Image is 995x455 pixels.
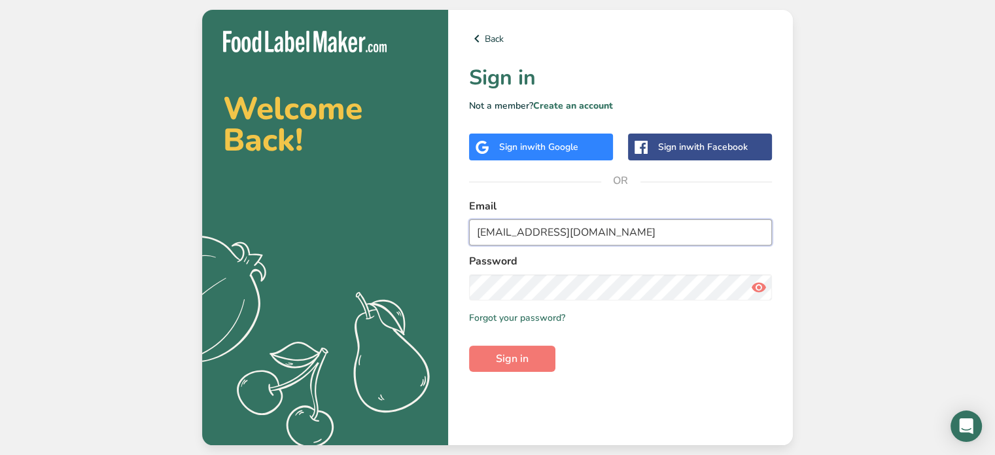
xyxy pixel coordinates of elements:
span: Sign in [496,351,529,367]
label: Email [469,198,772,214]
div: Sign in [499,140,578,154]
input: Enter Your Email [469,219,772,246]
img: Food Label Maker [223,31,387,52]
p: Not a member? [469,99,772,113]
div: Open Intercom Messenger [951,410,982,442]
span: OR [601,161,640,200]
a: Forgot your password? [469,311,565,325]
button: Sign in [469,346,555,372]
a: Create an account [533,100,613,112]
span: with Google [527,141,578,153]
a: Back [469,31,772,46]
label: Password [469,253,772,269]
div: Sign in [658,140,748,154]
h2: Welcome Back! [223,93,427,156]
h1: Sign in [469,62,772,94]
span: with Facebook [686,141,748,153]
